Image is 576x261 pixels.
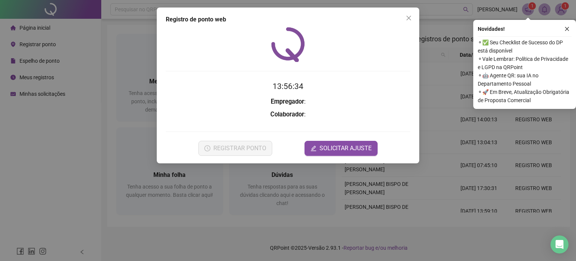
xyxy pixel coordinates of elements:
[271,27,305,62] img: QRPoint
[478,88,571,104] span: ⚬ 🚀 Em Breve, Atualização Obrigatória de Proposta Comercial
[166,15,410,24] div: Registro de ponto web
[166,97,410,107] h3: :
[319,144,372,153] span: SOLICITAR AJUSTE
[478,38,571,55] span: ⚬ ✅ Seu Checklist de Sucesso do DP está disponível
[403,12,415,24] button: Close
[550,235,568,253] div: Open Intercom Messenger
[564,26,570,32] span: close
[304,141,378,156] button: editSOLICITAR AJUSTE
[406,15,412,21] span: close
[273,82,303,91] time: 13:56:34
[198,141,272,156] button: REGISTRAR PONTO
[478,55,571,71] span: ⚬ Vale Lembrar: Política de Privacidade e LGPD na QRPoint
[310,145,316,151] span: edit
[478,71,571,88] span: ⚬ 🤖 Agente QR: sua IA no Departamento Pessoal
[478,25,505,33] span: Novidades !
[270,111,304,118] strong: Colaborador
[271,98,304,105] strong: Empregador
[166,110,410,119] h3: :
